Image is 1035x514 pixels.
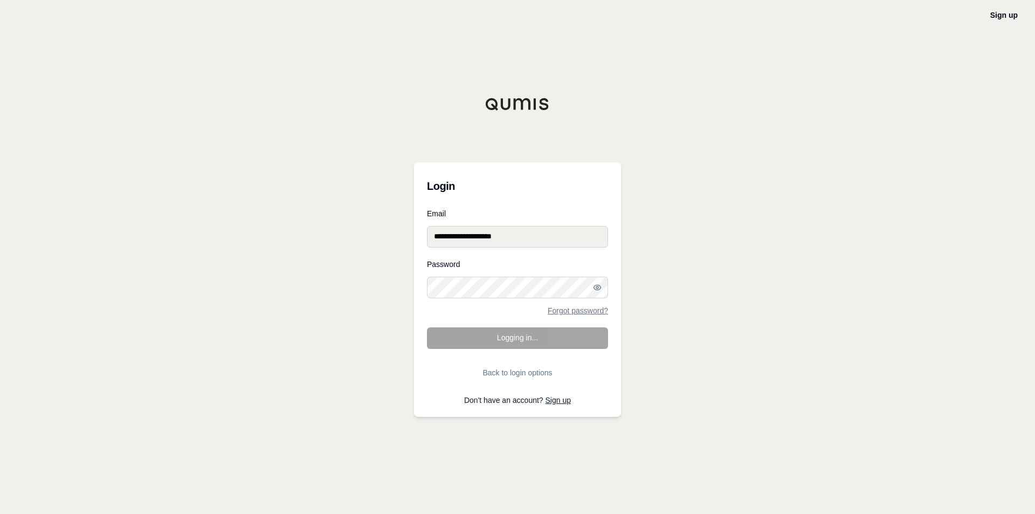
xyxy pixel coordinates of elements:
label: Password [427,261,608,268]
a: Sign up [546,396,571,405]
img: Qumis [485,98,550,111]
a: Forgot password? [548,307,608,314]
label: Email [427,210,608,217]
p: Don't have an account? [427,396,608,404]
h3: Login [427,175,608,197]
a: Sign up [990,11,1018,19]
button: Back to login options [427,362,608,383]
